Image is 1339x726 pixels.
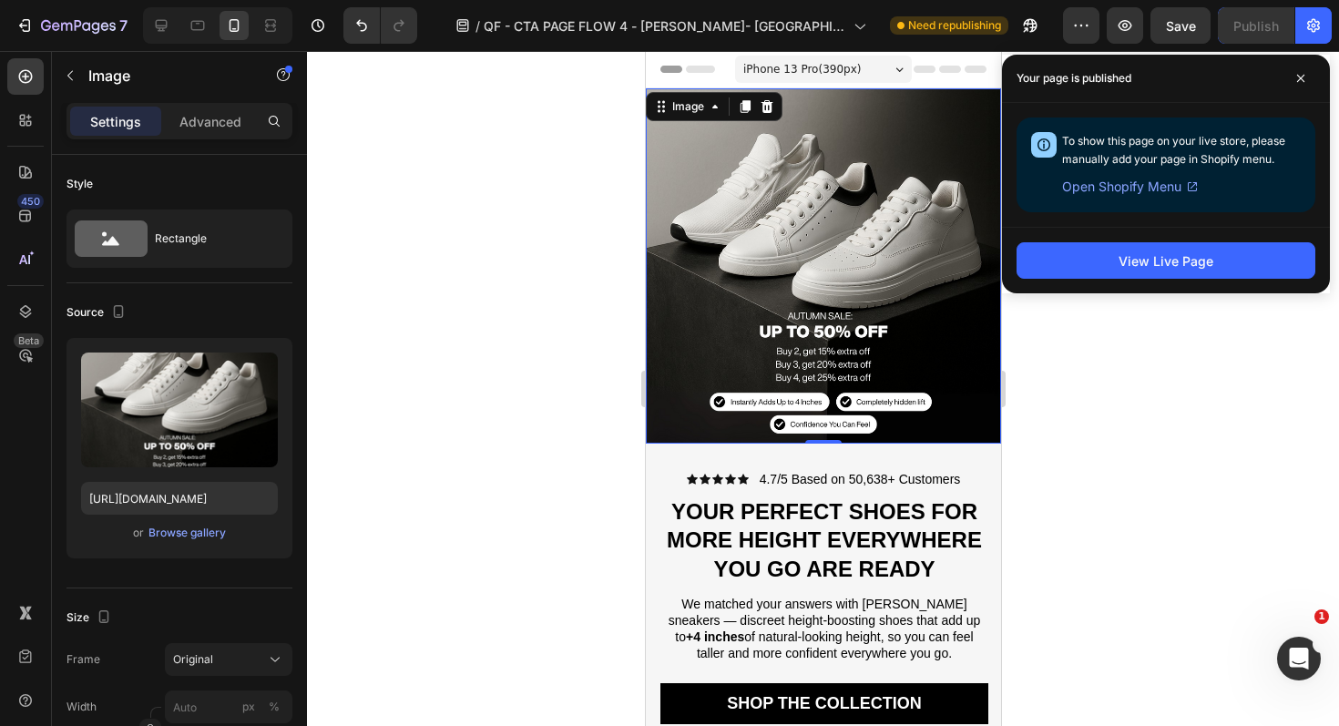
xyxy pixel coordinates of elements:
[238,696,260,718] button: %
[1062,176,1181,198] span: Open Shopify Menu
[646,51,1001,726] iframe: Design area
[14,333,44,348] div: Beta
[66,651,100,668] label: Frame
[1277,637,1321,680] iframe: Intercom live chat
[17,194,44,209] div: 450
[1150,7,1211,44] button: Save
[155,218,266,260] div: Rectangle
[133,522,144,544] span: or
[1017,242,1315,279] button: View Live Page
[263,696,285,718] button: px
[81,353,278,467] img: preview-image
[165,690,292,723] input: px%
[343,7,417,44] div: Undo/Redo
[1017,69,1131,87] p: Your page is published
[88,65,243,87] p: Image
[269,699,280,715] div: %
[90,112,141,131] p: Settings
[1314,609,1329,624] span: 1
[165,643,292,676] button: Original
[484,16,846,36] span: QF - CTA PAGE FLOW 4 - [PERSON_NAME]- [GEOGRAPHIC_DATA] - [DATE]
[119,15,128,36] p: 7
[1233,16,1279,36] div: Publish
[1218,7,1294,44] button: Publish
[475,16,480,36] span: /
[66,176,93,192] div: Style
[66,606,115,630] div: Size
[179,112,241,131] p: Advanced
[7,7,136,44] button: 7
[173,651,213,668] span: Original
[908,17,1001,34] span: Need republishing
[1119,251,1213,271] div: View Live Page
[1166,18,1196,34] span: Save
[148,525,226,541] div: Browse gallery
[1062,134,1285,166] span: To show this page on your live store, please manually add your page in Shopify menu.
[242,699,255,715] div: px
[148,524,227,542] button: Browse gallery
[81,482,278,515] input: https://example.com/image.jpg
[66,699,97,715] label: Width
[66,301,129,325] div: Source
